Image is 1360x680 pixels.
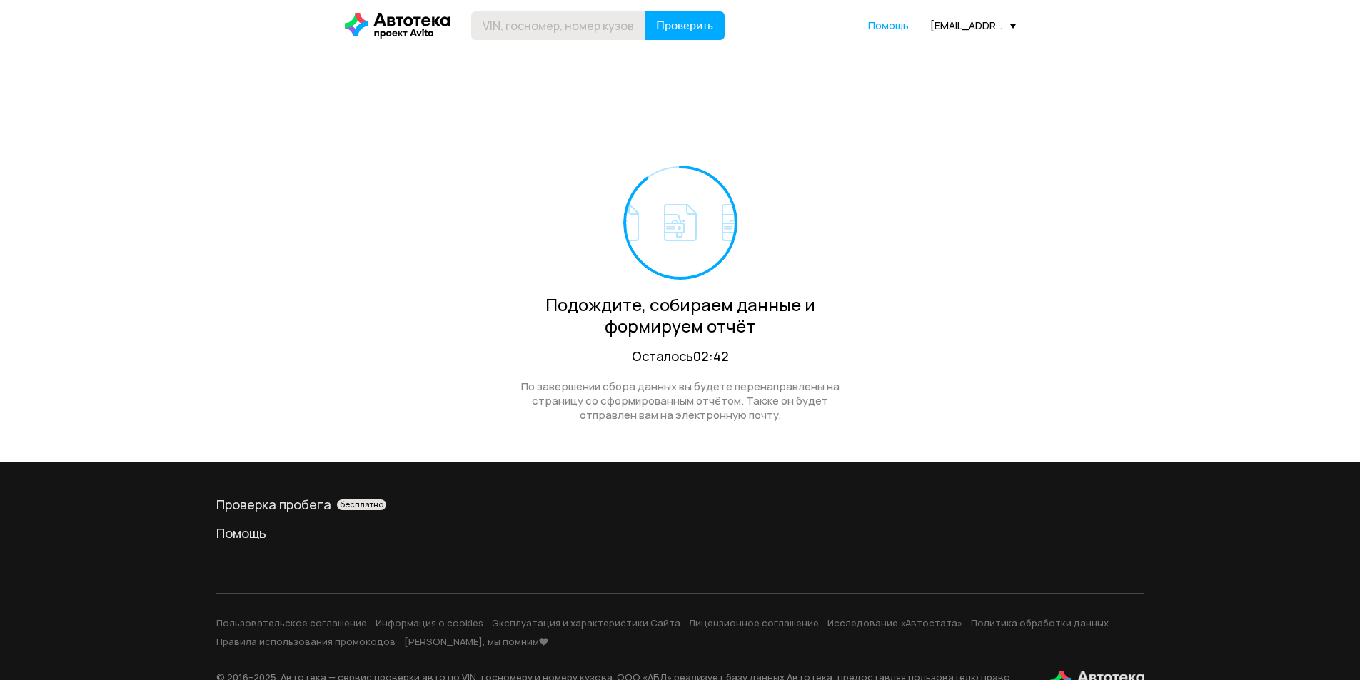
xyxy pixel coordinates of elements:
[340,499,383,509] span: бесплатно
[868,19,909,32] span: Помощь
[689,616,819,629] a: Лицензионное соглашение
[216,635,396,648] a: Правила использования промокодов
[216,616,367,629] a: Пользовательское соглашение
[492,616,680,629] a: Эксплуатация и характеристики Сайта
[216,496,1144,513] a: Проверка пробегабесплатно
[216,496,1144,513] div: Проверка пробега
[216,524,1144,542] a: Помощь
[930,19,1016,32] div: [EMAIL_ADDRESS][DOMAIN_NAME]
[404,635,549,648] a: [PERSON_NAME], мы помним
[827,616,962,629] a: Исследование «Автостата»
[376,616,483,629] a: Информация о cookies
[971,616,1109,629] a: Политика обработки данных
[656,20,713,31] span: Проверить
[505,294,855,337] div: Подождите, собираем данные и формируем отчёт
[505,347,855,365] div: Осталось 02:42
[471,11,645,40] input: VIN, госномер, номер кузова
[868,19,909,33] a: Помощь
[505,380,855,422] div: По завершении сбора данных вы будете перенаправлены на страницу со сформированным отчётом. Также ...
[645,11,725,40] button: Проверить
